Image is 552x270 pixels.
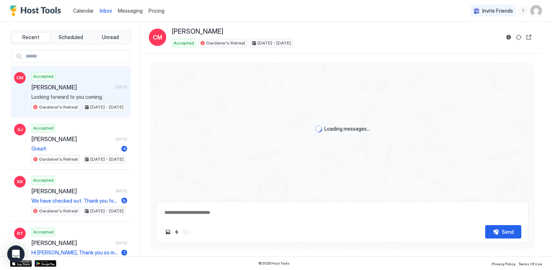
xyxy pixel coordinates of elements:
[31,135,113,143] span: [PERSON_NAME]
[12,32,50,42] button: Recent
[123,146,126,151] span: 4
[324,126,370,132] span: Loading messages...
[23,50,130,63] input: Input Field
[7,245,25,263] div: Open Intercom Messenger
[59,34,83,41] span: Scheduled
[100,8,112,14] span: Inbox
[73,8,94,14] span: Calendar
[116,189,127,193] span: [DATE]
[17,178,23,185] span: KR
[118,8,143,14] span: Messaging
[492,260,516,267] a: Privacy Policy
[116,241,127,245] span: [DATE]
[100,7,112,14] a: Inbox
[518,262,542,266] span: Terms Of Use
[31,94,127,100] span: Looking forward to you coming.
[91,32,129,42] button: Unread
[17,230,23,237] span: RT
[123,198,126,203] span: 5
[315,125,322,132] div: loading
[116,85,127,89] span: [DATE]
[17,126,23,133] span: SJ
[164,228,172,236] button: Upload image
[22,34,39,41] span: Recent
[90,156,124,163] span: [DATE] - [DATE]
[504,33,513,42] button: Reservation information
[31,187,113,195] span: [PERSON_NAME]
[35,260,56,267] a: Google Play Store
[31,239,113,246] span: [PERSON_NAME]
[518,260,542,267] a: Terms Of Use
[102,34,119,41] span: Unread
[148,8,164,14] span: Pricing
[33,125,53,131] span: Accepted
[90,104,124,110] span: [DATE] - [DATE]
[31,198,118,204] span: We have checked out. Thank you for the lovely stay.
[39,156,78,163] span: Gardener's Retreat
[39,208,78,214] span: Gardener's Retreat
[31,249,118,256] span: Hi [PERSON_NAME], Thank you so much for choosing the Gardener's Retreat. We know there are a lot ...
[10,30,131,44] div: tab-group
[33,73,53,80] span: Accepted
[172,28,223,36] span: [PERSON_NAME]
[492,262,516,266] span: Privacy Policy
[10,260,32,267] a: App Store
[514,33,523,42] button: Sync reservation
[52,32,90,42] button: Scheduled
[73,7,94,14] a: Calendar
[530,5,542,17] div: User profile
[39,104,78,110] span: Gardener's Retreat
[90,208,124,214] span: [DATE] - [DATE]
[525,33,533,42] button: Open reservation
[206,40,245,46] span: Gardener's Retreat
[10,5,64,16] a: Host Tools Logo
[31,145,118,152] span: Great!
[258,40,291,46] span: [DATE] - [DATE]
[31,84,113,91] span: [PERSON_NAME]
[33,177,53,183] span: Accepted
[16,75,23,81] span: CM
[174,40,194,46] span: Accepted
[33,229,53,235] span: Accepted
[116,137,127,142] span: [DATE]
[124,250,125,255] span: 1
[172,228,181,236] button: Quick reply
[485,225,521,239] button: Send
[153,33,162,42] span: CM
[482,8,513,14] span: Invite Friends
[118,7,143,14] a: Messaging
[258,261,290,266] span: © 2025 Host Tools
[519,7,527,15] div: menu
[502,228,514,236] div: Send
